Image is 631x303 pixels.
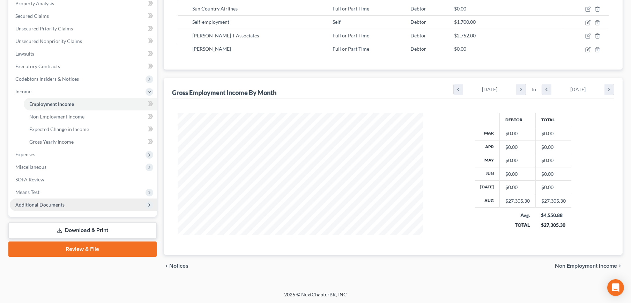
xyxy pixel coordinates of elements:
[535,181,571,194] td: $0.00
[555,263,623,269] button: Non Employment Income chevron_right
[454,19,476,25] span: $1,700.00
[29,101,74,107] span: Employment Income
[454,46,466,52] span: $0.00
[15,26,73,31] span: Unsecured Priority Claims
[410,19,426,25] span: Debtor
[169,263,188,269] span: Notices
[24,110,157,123] a: Non Employment Income
[604,84,614,95] i: chevron_right
[29,139,74,145] span: Gross Yearly Income
[505,144,530,151] div: $0.00
[15,164,46,170] span: Miscellaneous
[164,263,169,269] i: chevron_left
[532,86,536,93] span: to
[164,263,188,269] button: chevron_left Notices
[24,123,157,136] a: Expected Change in Income
[475,194,500,207] th: Aug
[192,19,229,25] span: Self-employment
[535,154,571,167] td: $0.00
[24,98,157,110] a: Employment Income
[24,136,157,148] a: Gross Yearly Income
[410,46,426,52] span: Debtor
[454,33,476,38] span: $2,752.00
[15,176,44,182] span: SOFA Review
[15,0,54,6] span: Property Analysis
[8,241,157,257] a: Review & File
[475,167,500,181] th: Jun
[535,127,571,140] td: $0.00
[475,154,500,167] th: May
[15,189,39,195] span: Means Test
[410,6,426,12] span: Debtor
[541,212,566,219] div: $4,550.88
[607,279,624,296] div: Open Intercom Messenger
[10,35,157,48] a: Unsecured Nonpriority Claims
[29,126,89,132] span: Expected Change in Income
[8,222,157,239] a: Download & Print
[463,84,517,95] div: [DATE]
[10,22,157,35] a: Unsecured Priority Claims
[15,63,60,69] span: Executory Contracts
[505,222,530,229] div: TOTAL
[535,167,571,181] td: $0.00
[15,76,79,82] span: Codebtors Insiders & Notices
[499,113,535,127] th: Debtor
[542,84,551,95] i: chevron_left
[29,114,84,120] span: Non Employment Income
[410,33,426,38] span: Debtor
[10,10,157,22] a: Secured Claims
[333,19,341,25] span: Self
[541,222,566,229] div: $27,305.30
[505,184,530,191] div: $0.00
[15,38,82,44] span: Unsecured Nonpriority Claims
[551,84,605,95] div: [DATE]
[192,33,259,38] span: [PERSON_NAME] T Associates
[535,194,571,207] td: $27,305.30
[505,157,530,164] div: $0.00
[333,33,369,38] span: Full or Part Time
[535,140,571,154] td: $0.00
[475,140,500,154] th: Apr
[475,181,500,194] th: [DATE]
[15,88,31,94] span: Income
[505,130,530,137] div: $0.00
[192,6,238,12] span: Sun Country Airlines
[617,263,623,269] i: chevron_right
[15,13,49,19] span: Secured Claims
[10,173,157,186] a: SOFA Review
[333,6,369,12] span: Full or Part Time
[15,202,65,208] span: Additional Documents
[172,88,276,97] div: Gross Employment Income By Month
[15,151,35,157] span: Expenses
[454,6,466,12] span: $0.00
[475,127,500,140] th: Mar
[10,60,157,73] a: Executory Contracts
[10,48,157,60] a: Lawsuits
[516,84,526,95] i: chevron_right
[505,171,530,178] div: $0.00
[192,46,231,52] span: [PERSON_NAME]
[555,263,617,269] span: Non Employment Income
[535,113,571,127] th: Total
[333,46,369,52] span: Full or Part Time
[505,197,530,204] div: $27,305.30
[15,51,34,57] span: Lawsuits
[505,212,530,219] div: Avg.
[454,84,463,95] i: chevron_left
